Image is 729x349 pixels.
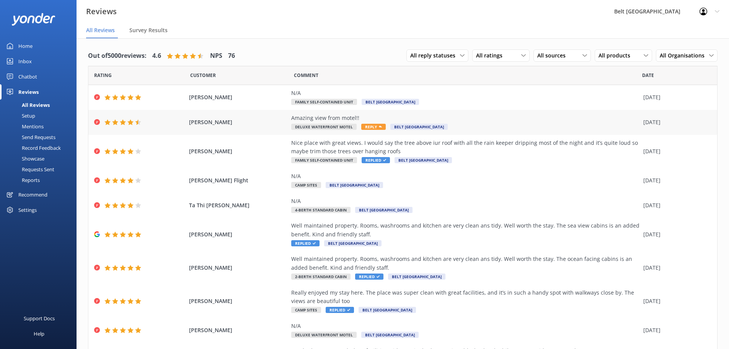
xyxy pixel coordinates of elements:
[5,110,77,121] a: Setup
[599,51,635,60] span: All products
[388,274,445,280] span: Belt [GEOGRAPHIC_DATA]
[18,84,39,100] div: Reviews
[291,124,357,130] span: Deluxe Waterfront Motel
[24,311,55,326] div: Support Docs
[476,51,507,60] span: All ratings
[190,72,216,79] span: Date
[228,51,235,61] h4: 76
[410,51,460,60] span: All reply statuses
[86,26,115,34] span: All Reviews
[291,274,351,280] span: 2-Berth Standard Cabin
[362,157,390,163] span: Replied
[94,72,112,79] span: Date
[643,297,708,305] div: [DATE]
[291,322,639,330] div: N/A
[361,124,386,130] span: Reply
[11,13,55,26] img: yonder-white-logo.png
[291,197,639,205] div: N/A
[5,132,77,143] a: Send Requests
[18,202,37,218] div: Settings
[210,51,222,61] h4: NPS
[643,201,708,210] div: [DATE]
[18,69,37,84] div: Chatbot
[361,332,419,338] span: Belt [GEOGRAPHIC_DATA]
[291,139,639,156] div: Nice place with great views. I would say the tree above iur roof with all the rain keeper drippin...
[5,175,77,185] a: Reports
[291,182,321,188] span: Camp Sites
[291,157,357,163] span: Family Self-Contained Unit
[537,51,570,60] span: All sources
[359,307,416,313] span: Belt [GEOGRAPHIC_DATA]
[5,121,44,132] div: Mentions
[291,240,320,246] span: Replied
[5,100,77,110] a: All Reviews
[291,288,639,306] div: Really enjoyed my stay here. The place was super clean with great facilities, and it’s in such a ...
[643,264,708,272] div: [DATE]
[395,157,452,163] span: Belt [GEOGRAPHIC_DATA]
[294,72,318,79] span: Question
[5,153,77,164] a: Showcase
[34,326,44,341] div: Help
[189,264,288,272] span: [PERSON_NAME]
[291,221,639,239] div: Well maintained property. Rooms, washrooms and kitchen are very clean ans tidy. Well worth the st...
[86,5,117,18] h3: Reviews
[189,118,288,126] span: [PERSON_NAME]
[291,114,639,122] div: Amazing view from motel!!
[326,182,383,188] span: Belt [GEOGRAPHIC_DATA]
[152,51,161,61] h4: 4.6
[5,100,50,110] div: All Reviews
[189,326,288,334] span: [PERSON_NAME]
[643,176,708,185] div: [DATE]
[189,176,288,185] span: [PERSON_NAME] Flight
[5,121,77,132] a: Mentions
[643,147,708,156] div: [DATE]
[18,38,33,54] div: Home
[642,72,654,79] span: Date
[5,175,40,185] div: Reports
[643,326,708,334] div: [DATE]
[390,124,448,130] span: Belt [GEOGRAPHIC_DATA]
[5,132,55,143] div: Send Requests
[5,143,77,153] a: Record Feedback
[326,307,354,313] span: Replied
[643,118,708,126] div: [DATE]
[189,297,288,305] span: [PERSON_NAME]
[291,89,639,97] div: N/A
[324,240,382,246] span: Belt [GEOGRAPHIC_DATA]
[660,51,709,60] span: All Organisations
[189,201,288,210] span: Ta Thi [PERSON_NAME]
[291,255,639,272] div: Well maintained property. Rooms, washrooms and kitchen are very clean ans tidy. Well worth the st...
[291,207,351,213] span: 4-Berth Standard Cabin
[5,164,54,175] div: Requests Sent
[18,187,47,202] div: Recommend
[189,147,288,156] span: [PERSON_NAME]
[291,172,639,180] div: N/A
[129,26,168,34] span: Survey Results
[291,332,357,338] span: Deluxe Waterfront Motel
[88,51,147,61] h4: Out of 5000 reviews:
[362,99,419,105] span: Belt [GEOGRAPHIC_DATA]
[355,274,383,280] span: Replied
[643,93,708,102] div: [DATE]
[5,143,61,153] div: Record Feedback
[5,164,77,175] a: Requests Sent
[189,93,288,102] span: [PERSON_NAME]
[355,207,413,213] span: Belt [GEOGRAPHIC_DATA]
[291,307,321,313] span: Camp Sites
[189,230,288,239] span: [PERSON_NAME]
[5,153,44,164] div: Showcase
[5,110,35,121] div: Setup
[643,230,708,239] div: [DATE]
[18,54,32,69] div: Inbox
[291,99,357,105] span: Family Self-Contained Unit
